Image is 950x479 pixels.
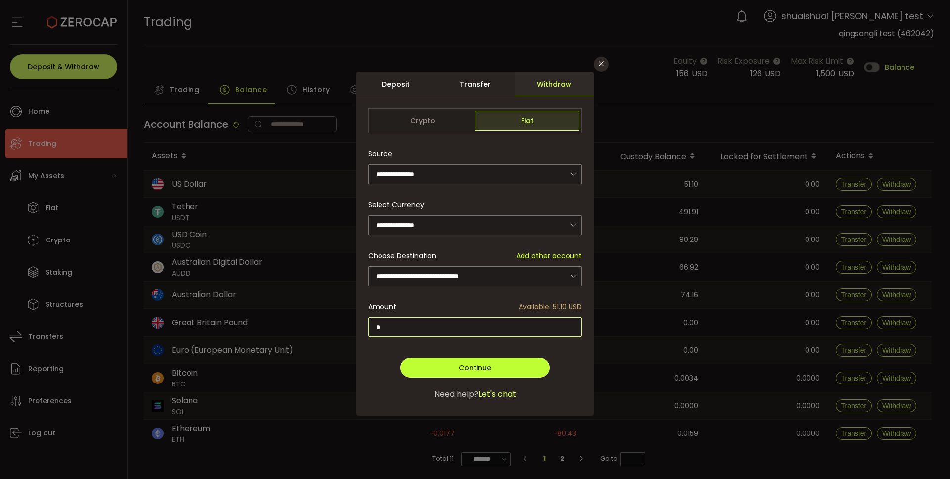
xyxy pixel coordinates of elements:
iframe: Chat Widget [901,431,950,479]
span: Continue [459,363,491,373]
span: Amount [368,302,396,312]
span: Fiat [475,111,579,131]
span: Available: 51.10 USD [519,302,582,312]
span: Crypto [371,111,475,131]
span: Choose Destination [368,251,436,261]
div: Deposit [356,72,435,96]
span: Add other account [516,251,582,261]
div: Transfer [435,72,515,96]
span: Source [368,144,392,164]
div: dialog [356,72,594,416]
label: Select Currency [368,200,430,210]
button: Close [594,57,609,72]
button: Continue [400,358,550,378]
div: 聊天小组件 [901,431,950,479]
span: Need help? [434,388,478,400]
div: Withdraw [515,72,594,96]
span: Let's chat [478,388,516,400]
